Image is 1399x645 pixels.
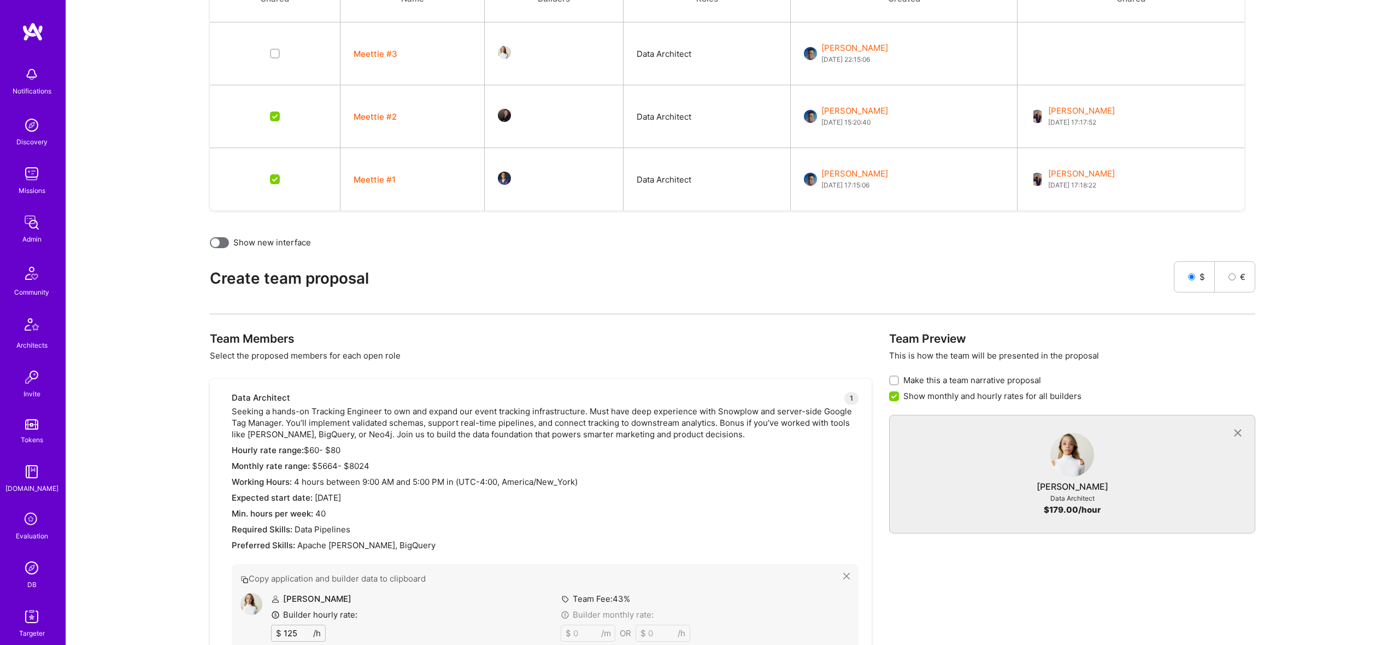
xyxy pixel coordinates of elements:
input: XX [281,625,313,641]
span: Working Hours: [232,477,292,487]
img: User Avatar [498,46,511,59]
button: Meettie #2 [354,111,397,122]
img: bell [21,63,43,85]
div: DB [27,579,37,590]
div: Notifications [13,85,51,97]
p: This is how the team will be presented in the proposal [889,350,1255,361]
a: User Avatar [498,114,515,124]
span: Required Skills: [232,524,292,535]
span: Preferred Skills: [232,540,295,550]
div: Data Architect [1050,492,1095,504]
img: User Avatar [804,110,817,123]
div: Apache [PERSON_NAME], BigQuery [232,540,859,551]
i: icon CloseGray [1231,427,1244,439]
label: Builder hourly rate: [271,609,357,620]
div: 40 [232,508,859,519]
span: [DATE] 22:15:06 [821,54,888,65]
div: Discovery [16,136,48,148]
label: [PERSON_NAME] [271,594,351,604]
img: User Avatar [804,47,817,60]
img: User Avatar [804,173,817,186]
div: [PERSON_NAME] [1048,105,1115,128]
img: User Avatar [1031,110,1044,123]
a: User Avatar [498,51,515,61]
div: $ 179.00 /hour [1044,504,1101,515]
span: Min. hours per week: [232,508,313,519]
label: Builder monthly rate: [561,609,654,620]
div: [PERSON_NAME] [821,42,888,65]
span: $ [640,628,646,639]
span: Show monthly and hourly rates for all builders [903,390,1081,402]
label: Team Fee: 43 % [561,593,630,605]
img: User Avatar [1031,173,1044,186]
span: $ [1200,271,1205,283]
span: /h [313,628,321,639]
img: Architects [19,313,45,339]
input: € [1228,273,1236,280]
input: $ [1188,273,1195,280]
img: logo [22,22,44,42]
div: $ 5664 - $ 8024 [232,460,859,472]
span: [DATE] 15:20:40 [821,116,888,128]
span: 9:00 AM and 5:00 PM [362,477,446,487]
td: Data Architect [624,85,790,148]
div: Data Architect [232,392,859,403]
div: Architects [16,339,48,351]
span: [DATE] 17:18:22 [1048,179,1115,191]
h3: Team Preview [889,332,1255,345]
img: Skill Targeter [21,606,43,628]
div: Admin [22,233,42,245]
a: User Avatar[PERSON_NAME][DATE] 22:15:06 [804,42,1004,65]
span: /h [678,628,685,639]
div: [PERSON_NAME] [821,105,888,128]
img: discovery [21,114,43,136]
span: [DATE] 17:15:06 [821,179,888,191]
h2: Create team proposal [210,269,1174,288]
span: Hourly rate range: [232,445,304,455]
div: [PERSON_NAME] [1048,168,1115,191]
span: [DATE] 17:17:52 [1048,116,1115,128]
td: Data Architect [624,22,790,85]
input: XX [571,625,601,641]
div: [DOMAIN_NAME] [5,483,58,494]
span: Expected start date: [232,492,313,503]
div: [PERSON_NAME] [1037,481,1108,492]
span: $ [276,628,281,639]
div: $ 60 - $ 80 [232,444,859,456]
span: € [1240,271,1245,283]
div: Tokens [21,434,43,445]
label: Show new interface [233,237,311,248]
div: Evaluation [16,530,48,542]
img: guide book [21,461,43,483]
div: Targeter [19,628,45,639]
a: User Avatar[PERSON_NAME][DATE] 17:18:22 [1031,168,1231,191]
p: Select the proposed members for each open role [210,350,872,361]
span: $ [566,628,571,639]
i: icon SelectionTeam [21,509,42,530]
img: Admin Search [21,557,43,579]
img: Community [19,260,45,286]
div: [PERSON_NAME] [821,168,888,191]
div: Missions [19,185,45,196]
a: Meettie #3 [354,49,397,59]
div: Community [14,286,49,298]
img: Invite [21,366,43,388]
i: icon Close [843,573,850,579]
img: tokens [25,419,38,430]
img: teamwork [21,163,43,185]
input: XX [646,625,678,641]
a: User Avatar[PERSON_NAME][DATE] 17:17:52 [1031,105,1231,128]
img: User Avatar [1050,433,1094,477]
div: Invite [23,388,40,400]
div: 4 hours between in (UTC -4:00 , America/New_York ) [232,476,859,488]
div: Data Pipelines [232,524,859,535]
div: [DATE] [232,492,859,503]
i: icon Copy [240,576,249,584]
div: 1 [844,392,859,405]
h3: Team Members [210,332,872,345]
button: Copy application and builder data to clipboard [240,573,843,584]
button: Meettie #1 [354,174,396,185]
span: /m [601,628,611,639]
a: User Avatar [1050,433,1094,481]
